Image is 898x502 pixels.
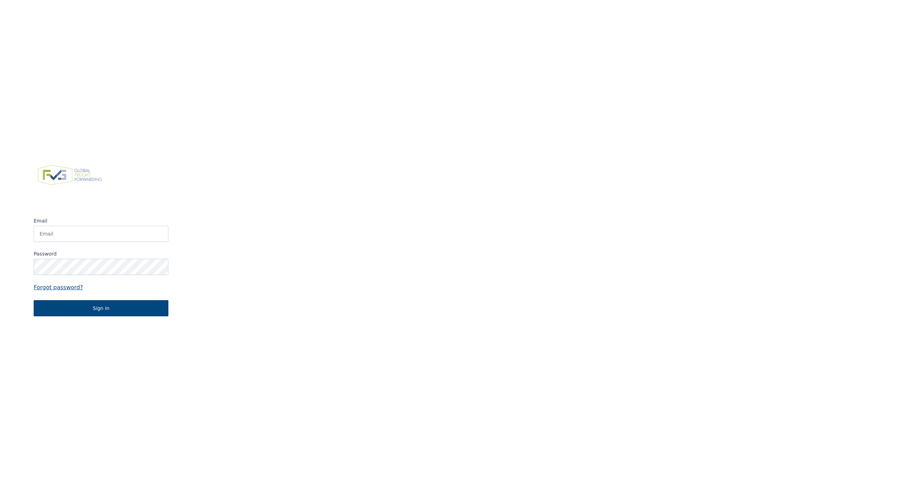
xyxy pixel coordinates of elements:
a: Forgot password? [34,283,168,292]
label: Email [34,217,168,224]
img: FVG - Global freight forwarding [34,161,106,189]
label: Password [34,250,168,257]
input: Email [34,226,168,242]
button: Sign in [34,300,168,316]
